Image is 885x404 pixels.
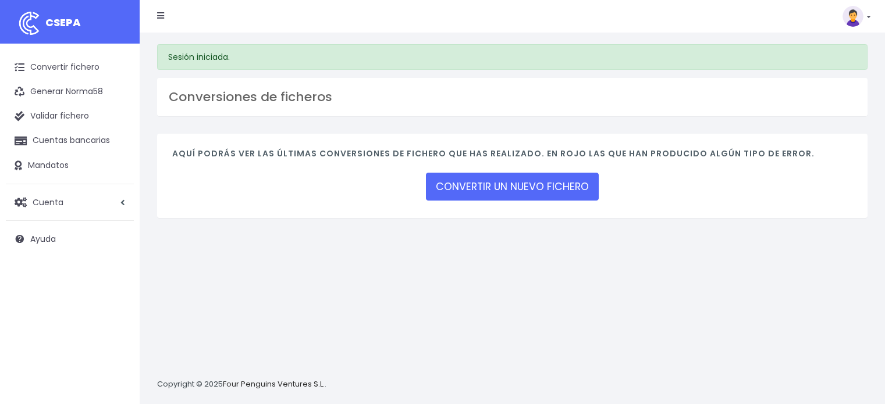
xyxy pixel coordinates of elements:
a: CONVERTIR UN NUEVO FICHERO [426,173,599,201]
img: logo [15,9,44,38]
a: Convertir fichero [6,55,134,80]
a: Generar Norma58 [6,80,134,104]
h3: Conversiones de ficheros [169,90,856,105]
a: Validar fichero [6,104,134,128]
p: Copyright © 2025 . [157,378,326,391]
span: CSEPA [45,15,81,30]
span: Cuenta [33,196,63,208]
a: Four Penguins Ventures S.L. [223,378,325,389]
div: Sesión iniciada. [157,44,868,70]
a: Mandatos [6,153,134,178]
a: Cuentas bancarias [6,128,134,153]
a: Ayuda [6,227,134,251]
a: Cuenta [6,190,134,214]
span: Ayuda [30,233,56,245]
h4: Aquí podrás ver las últimas conversiones de fichero que has realizado. En rojo las que han produc... [172,149,852,165]
img: profile [843,6,863,27]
